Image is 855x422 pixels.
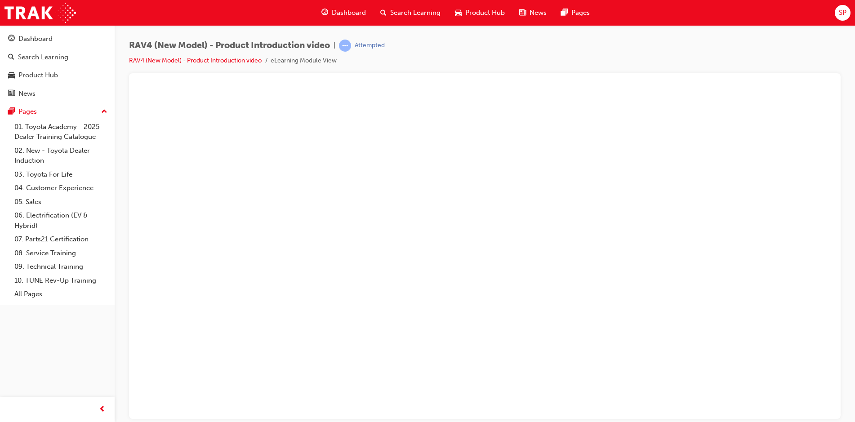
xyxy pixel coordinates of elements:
[11,181,111,195] a: 04. Customer Experience
[129,40,330,51] span: RAV4 (New Model) - Product Introduction video
[101,106,107,118] span: up-icon
[18,34,53,44] div: Dashboard
[455,7,462,18] span: car-icon
[4,85,111,102] a: News
[129,57,262,64] a: RAV4 (New Model) - Product Introduction video
[18,52,68,62] div: Search Learning
[373,4,448,22] a: search-iconSearch Learning
[4,103,111,120] button: Pages
[332,8,366,18] span: Dashboard
[530,8,547,18] span: News
[11,209,111,232] a: 06. Electrification (EV & Hybrid)
[8,90,15,98] span: news-icon
[11,144,111,168] a: 02. New - Toyota Dealer Induction
[18,89,36,99] div: News
[11,232,111,246] a: 07. Parts21 Certification
[8,35,15,43] span: guage-icon
[390,8,441,18] span: Search Learning
[271,56,337,66] li: eLearning Module View
[839,8,846,18] span: SP
[554,4,597,22] a: pages-iconPages
[512,4,554,22] a: news-iconNews
[18,70,58,80] div: Product Hub
[355,41,385,50] div: Attempted
[99,404,106,415] span: prev-icon
[519,7,526,18] span: news-icon
[339,40,351,52] span: learningRecordVerb_ATTEMPT-icon
[8,71,15,80] span: car-icon
[4,31,111,47] a: Dashboard
[11,195,111,209] a: 05. Sales
[321,7,328,18] span: guage-icon
[11,287,111,301] a: All Pages
[380,7,387,18] span: search-icon
[8,108,15,116] span: pages-icon
[4,49,111,66] a: Search Learning
[835,5,851,21] button: SP
[571,8,590,18] span: Pages
[4,67,111,84] a: Product Hub
[11,246,111,260] a: 08. Service Training
[11,120,111,144] a: 01. Toyota Academy - 2025 Dealer Training Catalogue
[11,168,111,182] a: 03. Toyota For Life
[334,40,335,51] span: |
[465,8,505,18] span: Product Hub
[4,29,111,103] button: DashboardSearch LearningProduct HubNews
[8,53,14,62] span: search-icon
[561,7,568,18] span: pages-icon
[11,260,111,274] a: 09. Technical Training
[448,4,512,22] a: car-iconProduct Hub
[314,4,373,22] a: guage-iconDashboard
[4,3,76,23] img: Trak
[18,107,37,117] div: Pages
[11,274,111,288] a: 10. TUNE Rev-Up Training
